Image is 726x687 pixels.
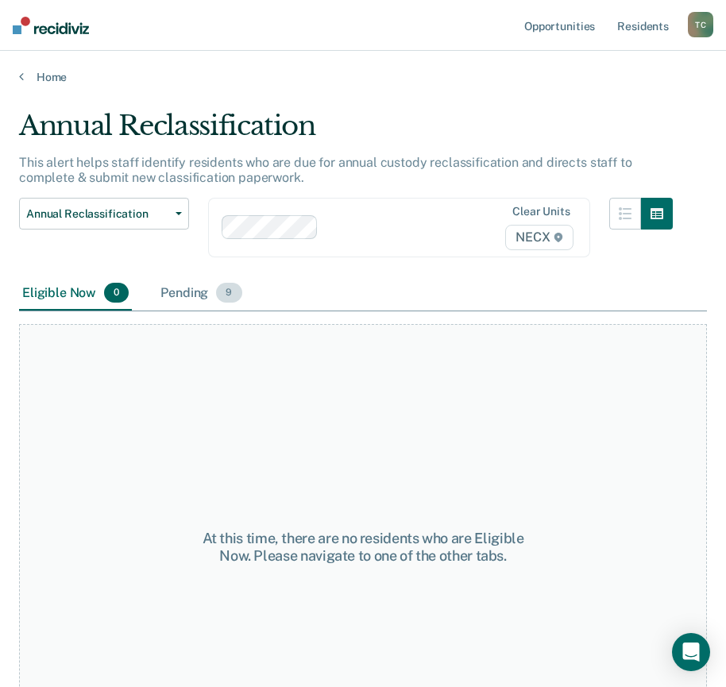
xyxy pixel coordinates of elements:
div: T C [688,12,713,37]
img: Recidiviz [13,17,89,34]
div: Pending9 [157,276,245,311]
span: 9 [216,283,241,303]
div: Eligible Now0 [19,276,132,311]
div: At this time, there are no residents who are Eligible Now. Please navigate to one of the other tabs. [191,530,535,564]
a: Home [19,70,707,84]
span: Annual Reclassification [26,207,169,221]
button: TC [688,12,713,37]
div: Annual Reclassification [19,110,673,155]
div: Open Intercom Messenger [672,633,710,671]
span: 0 [104,283,129,303]
div: Clear units [512,205,570,218]
p: This alert helps staff identify residents who are due for annual custody reclassification and dir... [19,155,631,185]
button: Annual Reclassification [19,198,189,230]
span: NECX [505,225,573,250]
